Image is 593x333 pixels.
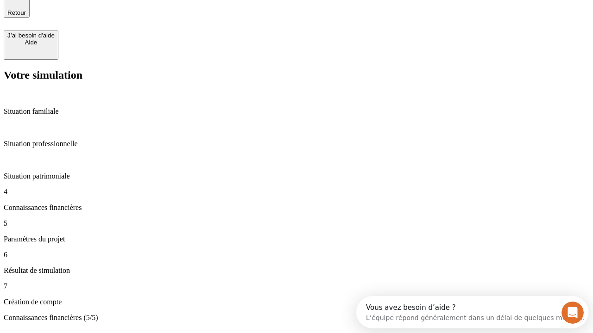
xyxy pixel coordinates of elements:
h2: Votre simulation [4,69,589,81]
p: Paramètres du projet [4,235,589,243]
p: Résultat de simulation [4,266,589,275]
span: Retour [7,9,26,16]
div: Aide [7,39,55,46]
iframe: Intercom live chat [561,302,584,324]
div: Ouvrir le Messenger Intercom [4,4,255,29]
p: Connaissances financières [4,203,589,212]
div: L’équipe répond généralement dans un délai de quelques minutes. [10,15,228,25]
p: Connaissances financières (5/5) [4,314,589,322]
button: J’ai besoin d'aideAide [4,31,58,60]
div: Vous avez besoin d’aide ? [10,8,228,15]
p: 6 [4,251,589,259]
p: 7 [4,282,589,290]
p: 5 [4,219,589,228]
p: Situation patrimoniale [4,172,589,180]
div: J’ai besoin d'aide [7,32,55,39]
iframe: Intercom live chat discovery launcher [356,296,588,328]
p: 4 [4,188,589,196]
p: Situation professionnelle [4,140,589,148]
p: Situation familiale [4,107,589,116]
p: Création de compte [4,298,589,306]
